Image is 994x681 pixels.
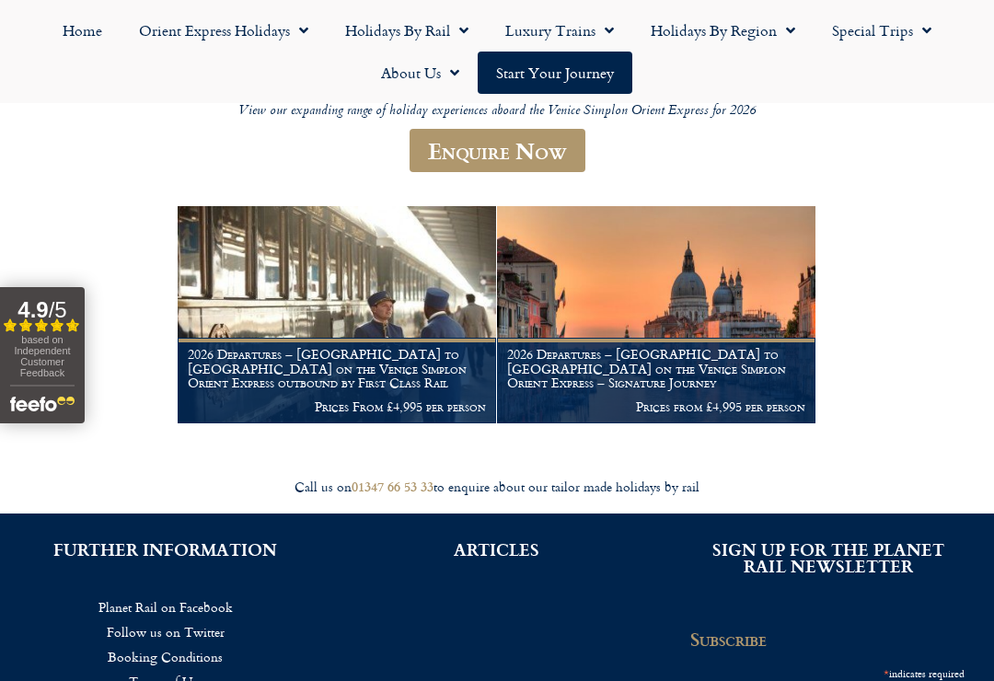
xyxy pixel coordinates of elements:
[28,541,304,558] h2: FURTHER INFORMATION
[507,399,805,414] p: Prices from £4,995 per person
[690,629,976,650] h2: Subscribe
[487,9,632,52] a: Luxury Trains
[363,52,478,94] a: About Us
[188,399,486,414] p: Prices From £4,995 per person
[359,541,635,558] h2: ARTICLES
[28,644,304,669] a: Booking Conditions
[690,541,966,574] h2: SIGN UP FOR THE PLANET RAIL NEWSLETTER
[507,347,805,390] h1: 2026 Departures – [GEOGRAPHIC_DATA] to [GEOGRAPHIC_DATA] on the Venice Simplon Orient Express – S...
[188,347,486,390] h1: 2026 Departures – [GEOGRAPHIC_DATA] to [GEOGRAPHIC_DATA] on the Venice Simplon Orient Express out...
[352,477,433,496] a: 01347 66 53 33
[410,129,585,172] a: Enquire Now
[497,206,815,423] img: Orient Express Special Venice compressed
[121,9,327,52] a: Orient Express Holidays
[178,206,497,424] a: 2026 Departures – [GEOGRAPHIC_DATA] to [GEOGRAPHIC_DATA] on the Venice Simplon Orient Express out...
[44,9,121,52] a: Home
[28,619,304,644] a: Follow us on Twitter
[327,9,487,52] a: Holidays by Rail
[814,9,950,52] a: Special Trips
[9,9,985,94] nav: Menu
[632,9,814,52] a: Holidays by Region
[497,206,816,424] a: 2026 Departures – [GEOGRAPHIC_DATA] to [GEOGRAPHIC_DATA] on the Venice Simplon Orient Express – S...
[9,479,985,496] div: Call us on to enquire about our tailor made holidays by rail
[28,594,304,619] a: Planet Rail on Facebook
[55,103,939,121] p: View our expanding range of holiday experiences aboard the Venice Simplon Orient Express for 2026
[478,52,632,94] a: Start your Journey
